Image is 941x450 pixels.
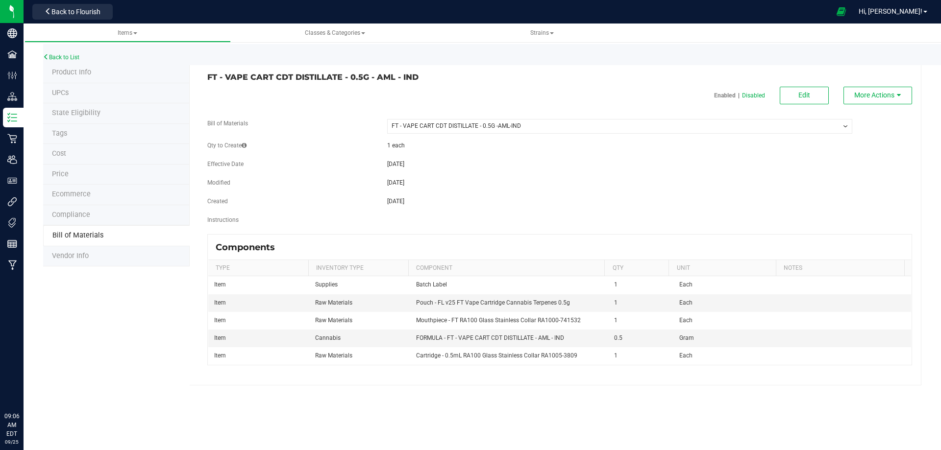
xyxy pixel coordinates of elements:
span: Items [118,29,137,36]
th: Type [208,260,308,277]
span: Raw Materials [315,352,352,359]
span: Strains [530,29,554,36]
span: [DATE] [387,179,404,186]
th: Unit [669,260,776,277]
span: Back to Flourish [51,8,100,16]
label: Effective Date [207,160,244,168]
span: Raw Materials [315,317,352,324]
span: Cartridge - 0.5mL RA100 Glass Stainless Collar RA1005-3809 [416,352,577,359]
span: Price [52,170,69,178]
inline-svg: Users [7,155,17,165]
label: Created [207,197,228,206]
inline-svg: Retail [7,134,17,143]
span: The quantity of the item or item variation expected to be created from the component quantities e... [242,142,247,149]
span: Edit [798,91,810,99]
span: Item [214,352,226,359]
span: 1 [614,281,618,288]
span: Raw Materials [315,299,352,306]
inline-svg: Distribution [7,92,17,101]
inline-svg: Reports [7,239,17,249]
label: Qty to Create [207,141,247,150]
p: Disabled [742,91,765,100]
span: Each [679,299,693,306]
iframe: Resource center [10,372,39,401]
span: Ecommerce [52,190,91,198]
span: Item [214,334,226,341]
span: More Actions [854,91,894,99]
span: 1 each [387,142,405,149]
span: Compliance [52,211,90,219]
inline-svg: User Roles [7,176,17,186]
label: Instructions [207,215,239,224]
th: Notes [776,260,904,277]
span: 1 [614,317,618,324]
button: Back to Flourish [32,4,113,20]
span: 0.5 [614,334,622,341]
span: Open Ecommerce Menu [830,2,852,21]
span: Each [679,352,693,359]
button: More Actions [843,87,912,104]
span: Classes & Categories [305,29,365,36]
inline-svg: Tags [7,218,17,228]
span: [DATE] [387,198,404,205]
span: [DATE] [387,161,404,167]
label: Modified [207,178,230,187]
inline-svg: Inventory [7,113,17,122]
iframe: Resource center unread badge [29,370,41,382]
th: Inventory Type [308,260,408,277]
span: 1 [614,299,618,306]
h3: FT - VAPE CART CDT DISTILLATE - 0.5G - AML - IND [207,73,552,82]
inline-svg: Configuration [7,71,17,80]
inline-svg: Manufacturing [7,260,17,270]
inline-svg: Company [7,28,17,38]
span: Mouthpiece - FT RA100 Glass Stainless Collar RA1000-741532 [416,317,581,324]
span: Gram [679,334,694,341]
span: Item [214,299,226,306]
span: Bill of Materials [52,231,103,239]
span: Batch Label [416,281,447,288]
span: Each [679,317,693,324]
th: Qty [604,260,669,277]
p: 09/25 [4,438,19,446]
inline-svg: Integrations [7,197,17,207]
span: Each [679,281,693,288]
span: Tag [52,129,67,138]
span: Item [214,317,226,324]
span: Pouch - FL v25 FT Vape Cartridge Cannabis Terpenes 0.5g [416,299,570,306]
label: Bill of Materials [207,119,248,128]
span: Item [214,281,226,288]
button: Edit [780,87,829,104]
span: Vendor Info [52,252,89,260]
span: Product Info [52,68,91,76]
span: Cost [52,149,66,158]
span: 1 [614,352,618,359]
inline-svg: Facilities [7,49,17,59]
span: Supplies [315,281,338,288]
p: 09:06 AM EDT [4,412,19,438]
div: Components [216,242,282,253]
span: Tag [52,109,100,117]
span: Tag [52,89,69,97]
th: Component [408,260,605,277]
a: Back to List [43,54,79,61]
span: | [736,91,742,100]
span: Cannabis [315,334,341,341]
span: Hi, [PERSON_NAME]! [859,7,922,15]
span: FORMULA - FT - VAPE CART CDT DISTILLATE - AML - IND [416,334,564,341]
